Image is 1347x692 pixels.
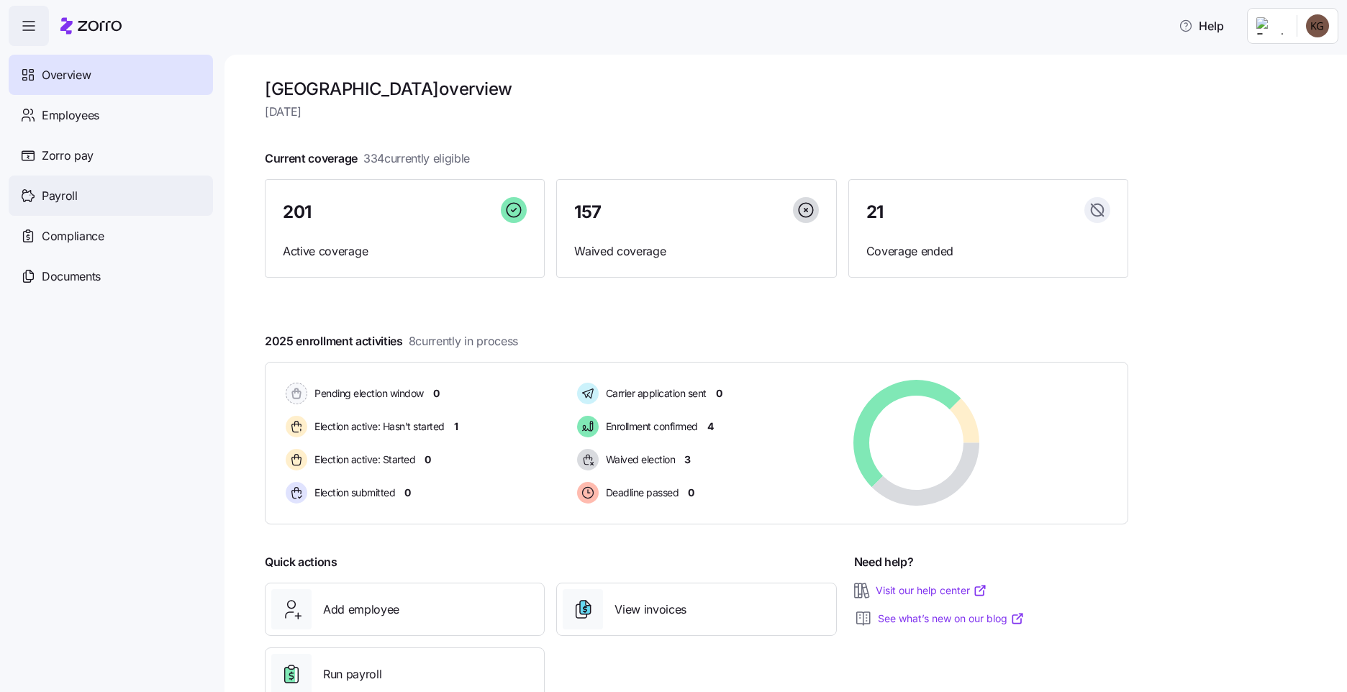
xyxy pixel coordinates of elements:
[323,601,399,619] span: Add employee
[707,419,714,434] span: 4
[310,386,424,401] span: Pending election window
[614,601,686,619] span: View invoices
[716,386,722,401] span: 0
[684,452,691,467] span: 3
[602,386,707,401] span: Carrier application sent
[265,150,470,168] span: Current coverage
[310,452,415,467] span: Election active: Started
[1306,14,1329,37] img: b34cea83cf096b89a2fb04a6d3fa81b3
[878,611,1025,626] a: See what’s new on our blog
[574,242,818,260] span: Waived coverage
[42,106,99,124] span: Employees
[310,419,445,434] span: Election active: Hasn't started
[310,486,395,500] span: Election submitted
[876,583,987,598] a: Visit our help center
[42,268,101,286] span: Documents
[433,386,440,401] span: 0
[866,204,884,221] span: 21
[9,95,213,135] a: Employees
[42,147,94,165] span: Zorro pay
[9,135,213,176] a: Zorro pay
[9,256,213,296] a: Documents
[42,227,104,245] span: Compliance
[1167,12,1235,40] button: Help
[574,204,602,221] span: 157
[404,486,411,500] span: 0
[9,176,213,216] a: Payroll
[454,419,458,434] span: 1
[602,419,698,434] span: Enrollment confirmed
[323,665,381,683] span: Run payroll
[1179,17,1224,35] span: Help
[265,332,518,350] span: 2025 enrollment activities
[42,187,78,205] span: Payroll
[283,204,312,221] span: 201
[9,55,213,95] a: Overview
[42,66,91,84] span: Overview
[409,332,518,350] span: 8 currently in process
[283,242,527,260] span: Active coverage
[688,486,694,500] span: 0
[265,103,1128,121] span: [DATE]
[602,486,679,500] span: Deadline passed
[265,553,337,571] span: Quick actions
[602,452,676,467] span: Waived election
[854,553,914,571] span: Need help?
[265,78,1128,100] h1: [GEOGRAPHIC_DATA] overview
[866,242,1110,260] span: Coverage ended
[9,216,213,256] a: Compliance
[425,452,431,467] span: 0
[363,150,470,168] span: 334 currently eligible
[1256,17,1285,35] img: Employer logo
